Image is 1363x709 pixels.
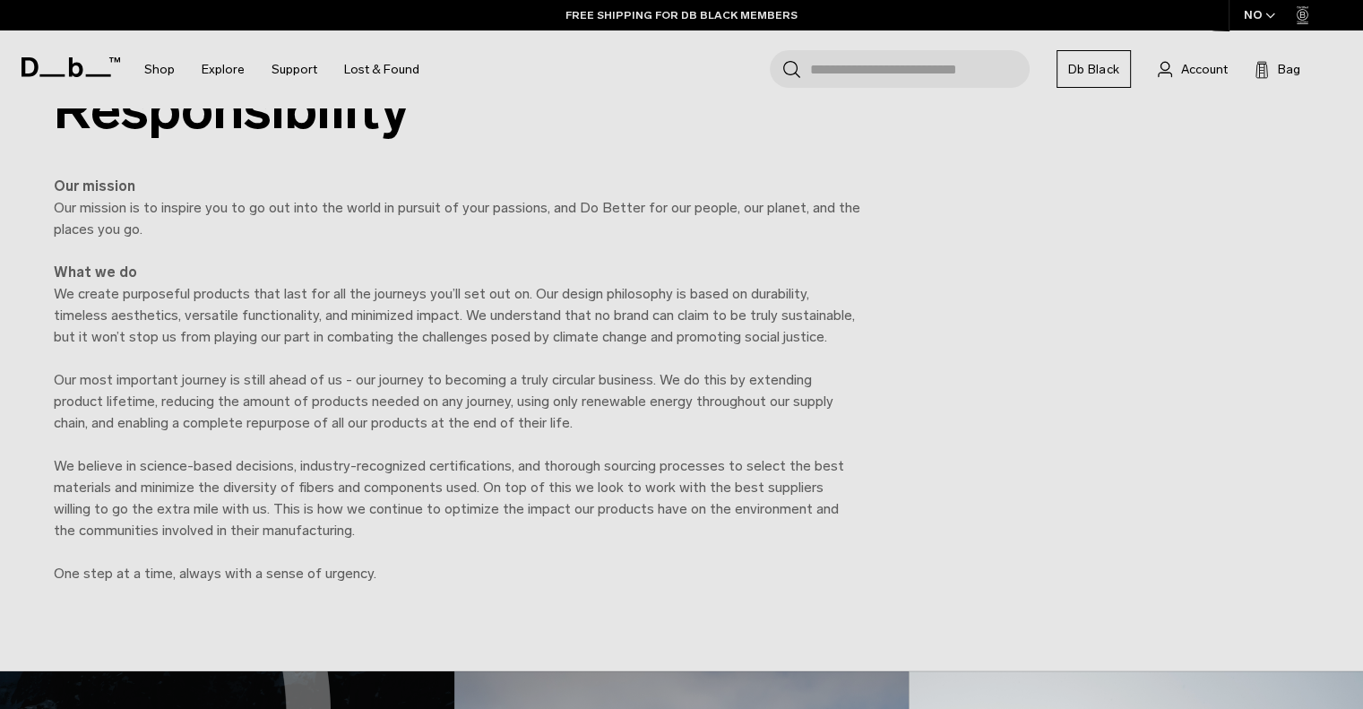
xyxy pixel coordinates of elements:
[54,176,860,584] p: Our mission is to inspire you to go out into the world in pursuit of your passions, and Do Better...
[272,38,317,101] a: Support
[565,7,798,23] a: FREE SHIPPING FOR DB BLACK MEMBERS
[54,264,137,281] strong: What we do
[344,38,419,101] a: Lost & Found
[1181,60,1228,79] span: Account
[1057,50,1131,88] a: Db Black
[1255,58,1300,80] button: Bag
[54,177,135,195] strong: Our mission
[54,80,860,140] div: Responsibility
[1278,60,1300,79] span: Bag
[131,30,433,108] nav: Main Navigation
[1158,58,1228,80] a: Account
[202,38,245,101] a: Explore
[144,38,175,101] a: Shop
